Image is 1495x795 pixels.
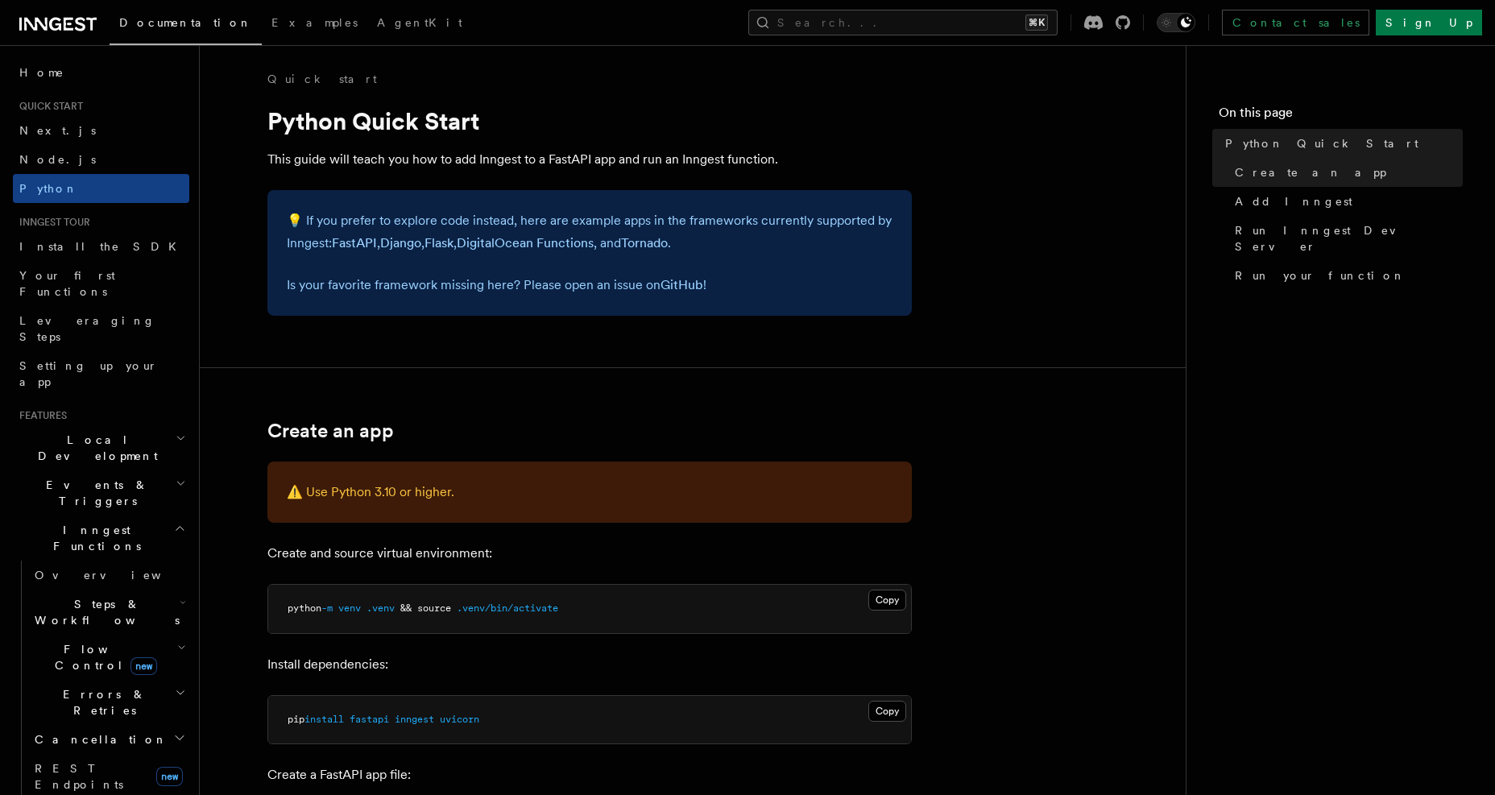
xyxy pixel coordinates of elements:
[271,16,358,29] span: Examples
[1025,14,1048,31] kbd: ⌘K
[457,235,594,251] a: DigitalOcean Functions
[13,174,189,203] a: Python
[1235,164,1386,180] span: Create an app
[1235,267,1406,284] span: Run your function
[119,16,252,29] span: Documentation
[13,477,176,509] span: Events & Triggers
[19,64,64,81] span: Home
[868,701,906,722] button: Copy
[395,714,434,725] span: inngest
[440,714,479,725] span: uvicorn
[367,5,472,43] a: AgentKit
[19,314,155,343] span: Leveraging Steps
[13,116,189,145] a: Next.js
[19,182,78,195] span: Python
[19,359,158,388] span: Setting up your app
[28,725,189,754] button: Cancellation
[110,5,262,45] a: Documentation
[1235,222,1463,255] span: Run Inngest Dev Server
[1228,261,1463,290] a: Run your function
[28,680,189,725] button: Errors & Retries
[13,216,90,229] span: Inngest tour
[748,10,1058,35] button: Search...⌘K
[13,58,189,87] a: Home
[1228,158,1463,187] a: Create an app
[267,420,394,442] a: Create an app
[13,232,189,261] a: Install the SDK
[367,602,395,614] span: .venv
[13,432,176,464] span: Local Development
[417,602,451,614] span: source
[267,653,912,676] p: Install dependencies:
[13,351,189,396] a: Setting up your app
[288,602,321,614] span: python
[332,235,377,251] a: FastAPI
[13,145,189,174] a: Node.js
[19,124,96,137] span: Next.js
[28,590,189,635] button: Steps & Workflows
[13,470,189,516] button: Events & Triggers
[1376,10,1482,35] a: Sign Up
[1228,216,1463,261] a: Run Inngest Dev Server
[13,516,189,561] button: Inngest Functions
[262,5,367,43] a: Examples
[130,657,157,675] span: new
[19,240,186,253] span: Install the SDK
[457,602,558,614] span: .venv/bin/activate
[1157,13,1195,32] button: Toggle dark mode
[1222,10,1369,35] a: Contact sales
[19,153,96,166] span: Node.js
[13,409,67,422] span: Features
[35,569,201,582] span: Overview
[304,714,344,725] span: install
[1225,135,1418,151] span: Python Quick Start
[424,235,453,251] a: Flask
[350,714,389,725] span: fastapi
[321,602,333,614] span: -m
[1228,187,1463,216] a: Add Inngest
[13,100,83,113] span: Quick start
[13,261,189,306] a: Your first Functions
[380,235,421,251] a: Django
[1219,103,1463,129] h4: On this page
[35,762,123,791] span: REST Endpoints
[287,481,892,503] p: ⚠️ Use Python 3.10 or higher.
[1235,193,1352,209] span: Add Inngest
[28,561,189,590] a: Overview
[13,522,174,554] span: Inngest Functions
[338,602,361,614] span: venv
[28,731,168,747] span: Cancellation
[28,686,175,718] span: Errors & Retries
[868,590,906,611] button: Copy
[267,542,912,565] p: Create and source virtual environment:
[28,641,177,673] span: Flow Control
[267,106,912,135] h1: Python Quick Start
[13,425,189,470] button: Local Development
[377,16,462,29] span: AgentKit
[621,235,668,251] a: Tornado
[288,714,304,725] span: pip
[267,148,912,171] p: This guide will teach you how to add Inngest to a FastAPI app and run an Inngest function.
[267,764,912,786] p: Create a FastAPI app file:
[19,269,115,298] span: Your first Functions
[400,602,412,614] span: &&
[287,274,892,296] p: Is your favorite framework missing here? Please open an issue on !
[28,596,180,628] span: Steps & Workflows
[156,767,183,786] span: new
[661,277,703,292] a: GitHub
[28,635,189,680] button: Flow Controlnew
[13,306,189,351] a: Leveraging Steps
[267,71,377,87] a: Quick start
[287,209,892,255] p: 💡 If you prefer to explore code instead, here are example apps in the frameworks currently suppor...
[1219,129,1463,158] a: Python Quick Start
